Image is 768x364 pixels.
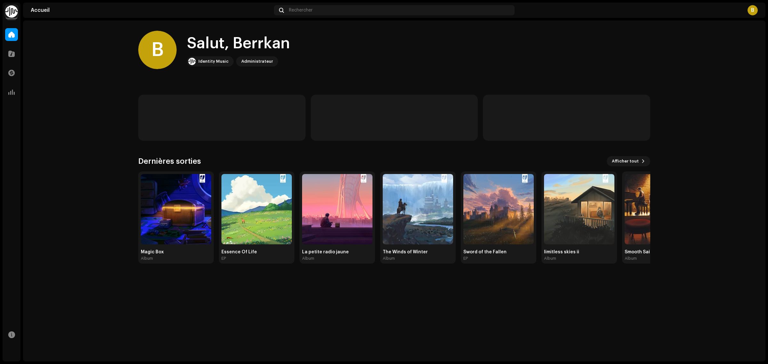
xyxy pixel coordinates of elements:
div: EP [463,256,468,261]
div: Sword of the Fallen [463,249,534,255]
div: EP [221,256,226,261]
span: Afficher tout [612,155,639,168]
img: 2824037b-7bd5-4082-92d6-0b51cd6fc88b [383,174,453,244]
img: 41435c15-4c96-4372-8d82-45d228094bd0 [221,174,292,244]
div: Identity Music [198,58,228,65]
div: Album [302,256,314,261]
div: Album [544,256,556,261]
div: Smooth Sailing [625,249,695,255]
div: Album [141,256,153,261]
div: Salut, Berrkan [187,33,290,54]
div: Magic Box [141,249,211,255]
img: 0f74c21f-6d1c-4dbc-9196-dbddad53419e [188,58,196,65]
div: limitless skies ii [544,249,614,255]
div: Administrateur [241,58,273,65]
div: Album [383,256,395,261]
button: Afficher tout [607,156,650,166]
span: Rechercher [289,8,313,13]
h3: Dernières sorties [138,156,201,166]
img: 3793d063-f8b8-476a-b8f4-d7206e68c5d9 [141,174,211,244]
div: Essence Of Life [221,249,292,255]
img: af5c583c-e2e3-45c8-8989-e7b7ec2d256c [625,174,695,244]
div: La petite radio jaune [302,249,372,255]
img: 834f7122-da2c-49ee-83ca-2069025ed6c4 [544,174,614,244]
div: Accueil [31,8,271,13]
img: 0f74c21f-6d1c-4dbc-9196-dbddad53419e [5,5,18,18]
div: Album [625,256,637,261]
img: bde2f348-714c-44b5-9e5c-d06a60bafef1 [302,174,372,244]
div: B [138,31,177,69]
div: The Winds of Winter [383,249,453,255]
img: ef5ec4a2-ed62-4de3-a397-4e96fb3e9088 [463,174,534,244]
